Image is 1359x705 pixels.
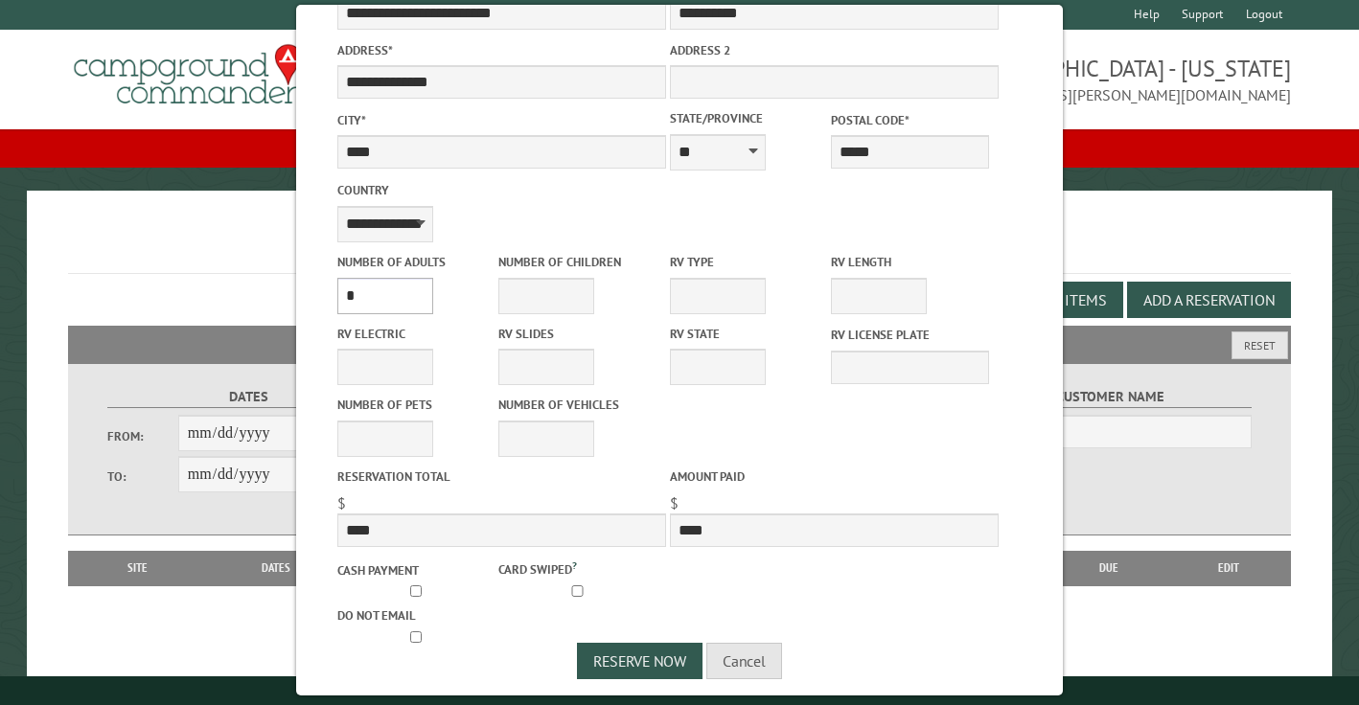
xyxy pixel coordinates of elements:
[970,386,1252,408] label: Customer Name
[498,253,656,271] label: Number of Children
[68,37,308,112] img: Campground Commander
[572,558,577,572] a: ?
[107,467,177,486] label: To:
[498,557,656,579] label: Card swiped
[107,427,177,445] label: From:
[670,109,828,127] label: State/Province
[1167,551,1291,585] th: Edit
[337,396,495,414] label: Number of Pets
[670,493,679,512] span: $
[337,111,666,129] label: City
[78,551,197,585] th: Site
[337,493,346,512] span: $
[670,41,999,59] label: Address 2
[197,551,355,585] th: Dates
[498,325,656,343] label: RV Slides
[831,326,989,344] label: RV License Plate
[706,643,782,679] button: Cancel
[831,253,989,271] label: RV Length
[1127,282,1291,318] button: Add a Reservation
[498,396,656,414] label: Number of Vehicles
[337,181,666,199] label: Country
[337,561,495,580] label: Cash payment
[670,325,828,343] label: RV State
[831,111,989,129] label: Postal Code
[337,467,666,486] label: Reservation Total
[337,325,495,343] label: RV Electric
[577,643,703,679] button: Reserve Now
[1232,331,1288,359] button: Reset
[1051,551,1167,585] th: Due
[337,606,495,625] label: Do not email
[68,326,1291,362] h2: Filters
[337,41,666,59] label: Address
[670,253,828,271] label: RV Type
[670,467,999,486] label: Amount paid
[107,386,389,408] label: Dates
[571,684,788,696] small: © Campground Commander LLC. All rights reserved.
[337,253,495,271] label: Number of Adults
[68,221,1291,274] h1: Reservations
